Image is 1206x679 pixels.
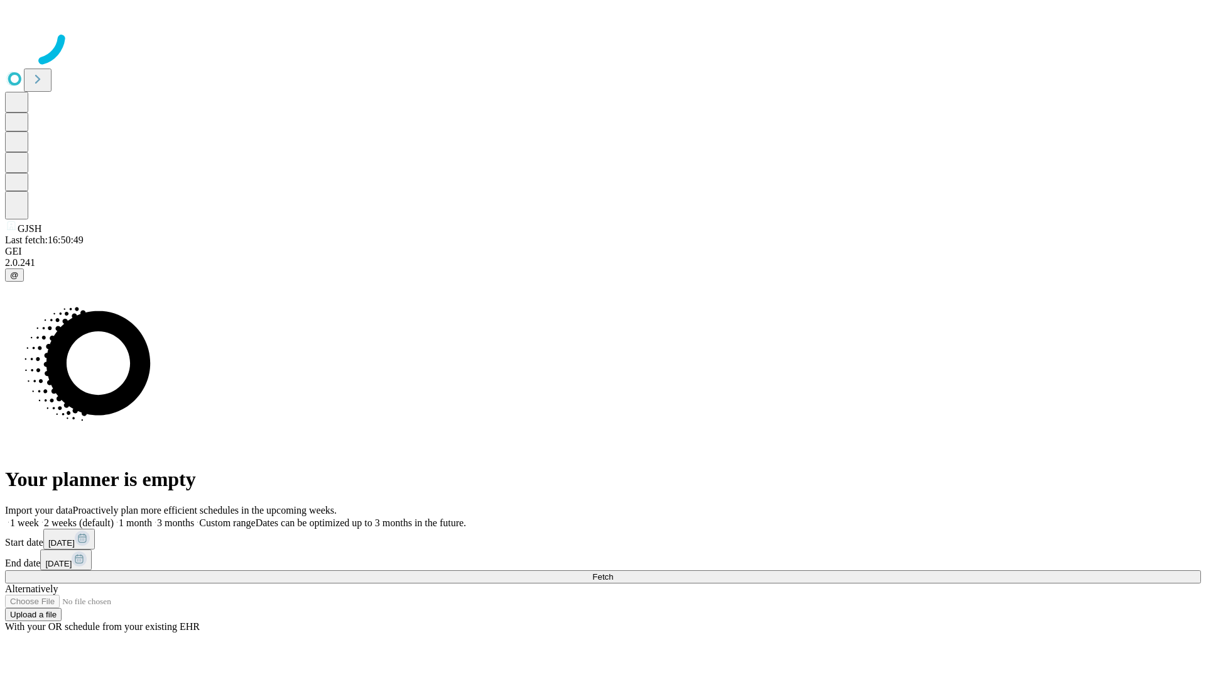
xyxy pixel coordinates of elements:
[119,517,152,528] span: 1 month
[40,549,92,570] button: [DATE]
[5,268,24,282] button: @
[5,549,1201,570] div: End date
[5,257,1201,268] div: 2.0.241
[157,517,194,528] span: 3 months
[5,608,62,621] button: Upload a file
[44,517,114,528] span: 2 weeks (default)
[5,246,1201,257] div: GEI
[5,529,1201,549] div: Start date
[43,529,95,549] button: [DATE]
[592,572,613,582] span: Fetch
[5,570,1201,583] button: Fetch
[73,505,337,516] span: Proactively plan more efficient schedules in the upcoming weeks.
[5,621,200,632] span: With your OR schedule from your existing EHR
[18,223,41,234] span: GJSH
[5,235,84,245] span: Last fetch: 16:50:49
[256,517,466,528] span: Dates can be optimized up to 3 months in the future.
[48,538,75,548] span: [DATE]
[5,505,73,516] span: Import your data
[5,468,1201,491] h1: Your planner is empty
[199,517,255,528] span: Custom range
[45,559,72,568] span: [DATE]
[10,517,39,528] span: 1 week
[5,583,58,594] span: Alternatively
[10,270,19,280] span: @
